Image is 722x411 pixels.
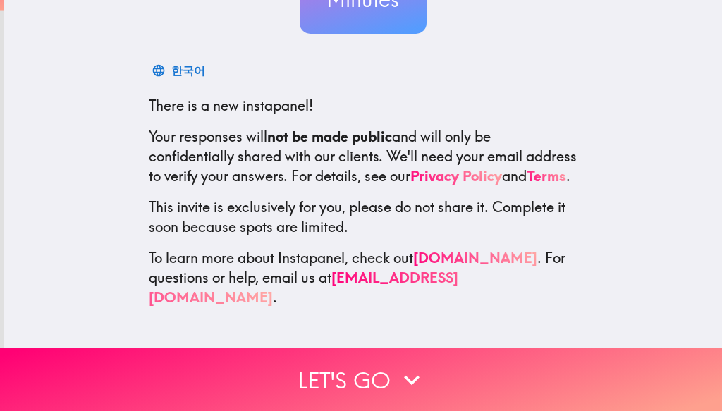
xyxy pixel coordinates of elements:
a: Terms [527,167,566,185]
p: To learn more about Instapanel, check out . For questions or help, email us at . [149,248,577,307]
button: 한국어 [149,56,211,85]
p: This invite is exclusively for you, please do not share it. Complete it soon because spots are li... [149,197,577,237]
div: 한국어 [171,61,205,80]
a: [DOMAIN_NAME] [413,249,537,266]
b: not be made public [267,128,392,145]
p: Your responses will and will only be confidentially shared with our clients. We'll need your emai... [149,127,577,186]
a: [EMAIL_ADDRESS][DOMAIN_NAME] [149,269,458,306]
span: There is a new instapanel! [149,97,313,114]
a: Privacy Policy [410,167,502,185]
